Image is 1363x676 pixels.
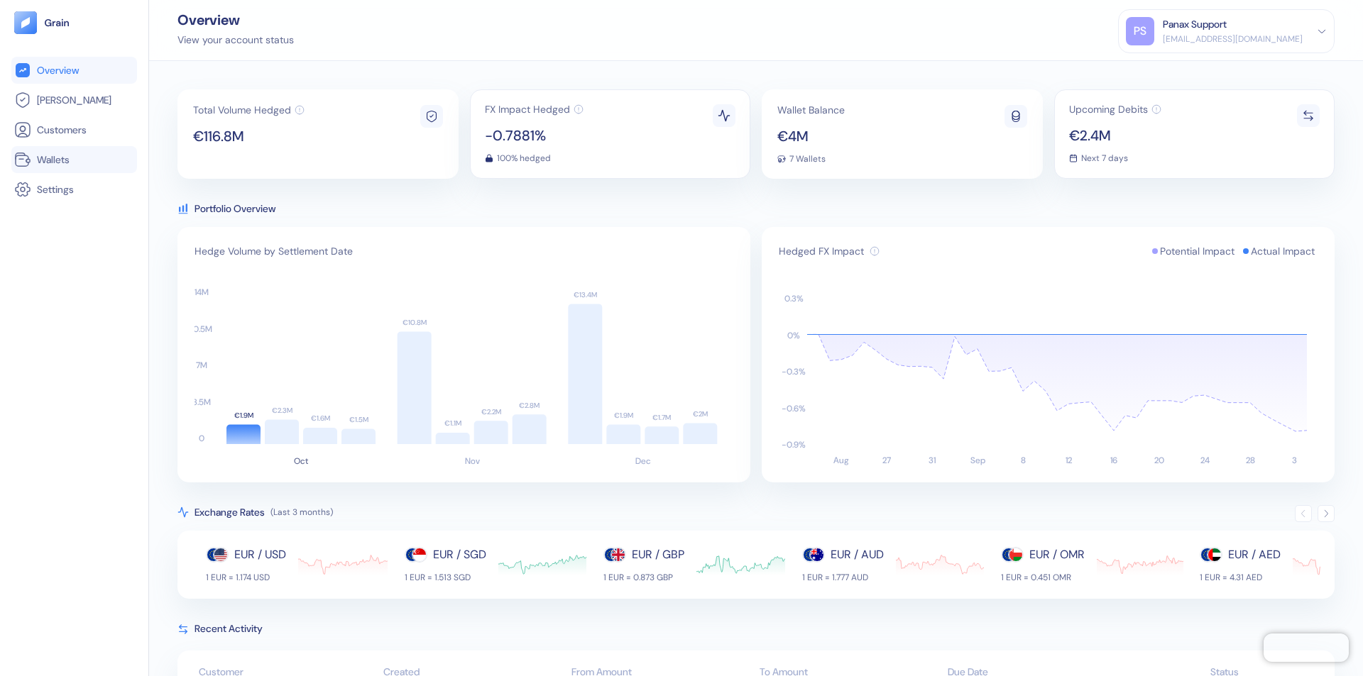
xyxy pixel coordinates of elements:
text: 3.5M [192,397,211,408]
text: -0.3 % [782,366,806,377]
a: Overview [14,62,134,79]
text: €1.5M [349,415,368,424]
div: EUR / OMR [1029,546,1085,563]
text: Oct [294,455,309,467]
div: Panax Support [1163,17,1227,32]
text: 20 [1154,455,1164,466]
span: Hedged FX Impact [779,244,864,258]
div: EUR / USD [234,546,286,563]
span: Settings [37,182,74,196]
text: 12 [1066,455,1073,466]
img: logo [44,18,70,28]
span: Exchange Rates [195,505,265,519]
a: Customers [14,121,134,138]
span: Wallets [37,153,70,167]
span: 100% hedged [497,154,551,162]
a: Wallets [14,151,134,168]
div: 1 EUR = 1.513 SGD [405,572,486,583]
iframe: Chatra live chat [1264,633,1349,662]
div: View your account status [177,33,294,48]
span: Next 7 days [1081,154,1128,162]
span: -0.7881% [485,128,584,143]
span: [PERSON_NAME] [37,93,111,107]
text: Sep [970,455,985,466]
text: €2M [693,409,708,419]
text: 16 [1110,455,1117,466]
div: EUR / SGD [433,546,486,563]
text: €1.1M [444,419,461,428]
text: 0.3 % [784,293,804,304]
div: EUR / GBP [632,546,684,563]
text: Nov [465,455,480,467]
span: Potential Impact [1160,244,1235,258]
text: Aug [833,455,849,466]
text: -0.9 % [782,439,806,450]
span: Wallet Balance [777,105,845,115]
text: 14M [195,287,209,298]
span: Overview [37,63,79,77]
text: 24 [1200,455,1210,466]
div: 1 EUR = 0.873 GBP [603,572,684,583]
span: Recent Activity [195,621,263,636]
span: (Last 3 months) [270,506,333,518]
img: logo-tablet-V2.svg [14,11,37,34]
div: 1 EUR = 0.451 OMR [1001,572,1085,583]
span: Total Volume Hedged [193,105,291,115]
div: 1 EUR = 1.174 USD [206,572,286,583]
text: €1.7M [652,413,671,422]
text: €2.3M [272,406,292,415]
text: 8 [1021,455,1026,466]
span: 7 Wallets [789,155,826,163]
text: €2.8M [519,401,540,410]
text: -0.6 % [782,403,806,414]
span: FX Impact Hedged [485,104,570,114]
text: €1.9M [234,411,253,420]
text: €10.8M [403,318,427,327]
text: 3 [1292,455,1297,466]
span: €4M [777,129,845,143]
text: 28 [1246,455,1255,466]
div: PS [1126,17,1154,45]
span: €2.4M [1069,128,1161,143]
text: 0 [199,433,204,444]
span: Actual Impact [1251,244,1315,258]
span: €116.8M [193,129,305,143]
text: Dec [635,455,651,467]
div: EUR / AUD [831,546,884,563]
a: [PERSON_NAME] [14,92,134,109]
span: Upcoming Debits [1069,104,1148,114]
div: Overview [177,13,294,27]
span: Portfolio Overview [195,201,275,216]
div: 1 EUR = 4.31 AED [1200,572,1281,583]
text: €1.6M [311,414,330,423]
text: 27 [882,455,891,466]
text: 0 % [787,330,800,341]
span: Hedge Volume by Settlement Date [195,244,353,258]
text: 31 [929,455,936,466]
div: [EMAIL_ADDRESS][DOMAIN_NAME] [1163,33,1303,45]
text: 10.5M [191,323,212,335]
span: Customers [37,123,87,137]
text: €2.2M [481,407,501,416]
text: 7M [196,360,207,371]
text: €13.4M [574,290,597,299]
text: €1.9M [614,411,633,420]
a: Settings [14,181,134,198]
div: 1 EUR = 1.777 AUD [802,572,884,583]
div: EUR / AED [1228,546,1281,563]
